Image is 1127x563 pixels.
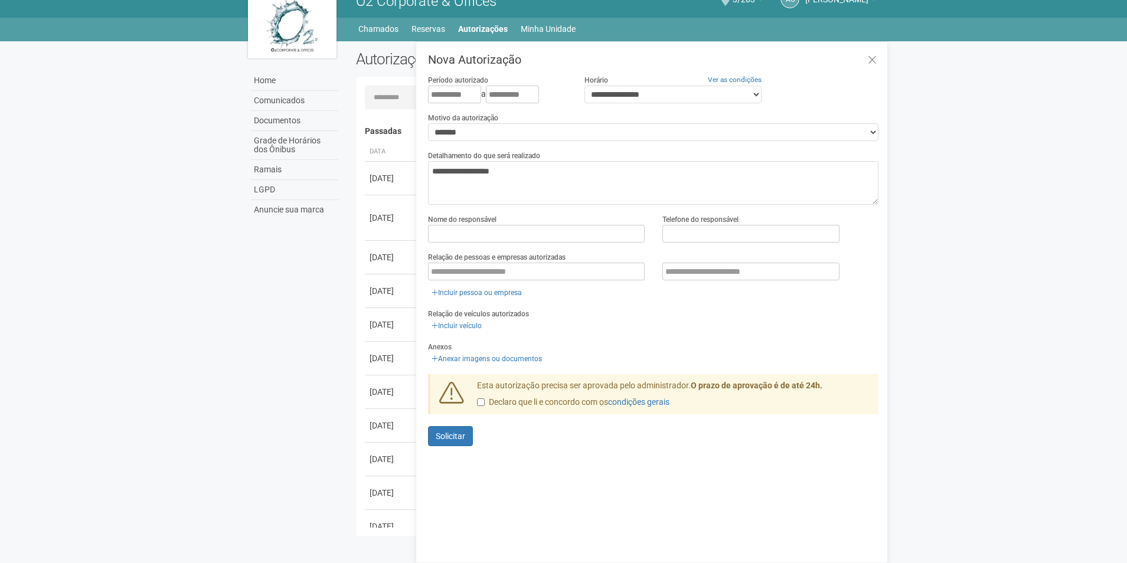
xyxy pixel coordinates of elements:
[477,398,485,406] input: Declaro que li e concordo com oscondições gerais
[428,86,566,103] div: a
[370,487,413,499] div: [DATE]
[251,111,338,131] a: Documentos
[428,286,525,299] a: Incluir pessoa ou empresa
[428,252,566,263] label: Relação de pessoas e empresas autorizadas
[251,91,338,111] a: Comunicados
[251,131,338,160] a: Grade de Horários dos Ônibus
[428,426,473,446] button: Solicitar
[370,319,413,330] div: [DATE]
[477,397,669,408] label: Declaro que li e concordo com os
[608,397,669,407] a: condições gerais
[358,21,398,37] a: Chamados
[691,381,822,390] strong: O prazo de aprovação é de até 24h.
[370,352,413,364] div: [DATE]
[436,431,465,441] span: Solicitar
[370,172,413,184] div: [DATE]
[428,113,498,123] label: Motivo da autorização
[428,352,545,365] a: Anexar imagens ou documentos
[365,127,871,136] h4: Passadas
[428,54,878,66] h3: Nova Autorização
[411,21,445,37] a: Reservas
[428,75,488,86] label: Período autorizado
[370,285,413,297] div: [DATE]
[428,150,540,161] label: Detalhamento do que será realizado
[251,200,338,220] a: Anuncie sua marca
[708,76,762,84] a: Ver as condições
[251,71,338,91] a: Home
[370,212,413,224] div: [DATE]
[458,21,508,37] a: Autorizações
[428,309,529,319] label: Relação de veículos autorizados
[428,342,452,352] label: Anexos
[468,380,879,414] div: Esta autorização precisa ser aprovada pelo administrador.
[370,386,413,398] div: [DATE]
[521,21,576,37] a: Minha Unidade
[370,453,413,465] div: [DATE]
[370,251,413,263] div: [DATE]
[365,142,418,162] th: Data
[428,214,496,225] label: Nome do responsável
[584,75,608,86] label: Horário
[251,180,338,200] a: LGPD
[356,50,609,68] h2: Autorizações
[428,319,485,332] a: Incluir veículo
[251,160,338,180] a: Ramais
[370,420,413,431] div: [DATE]
[370,521,413,532] div: [DATE]
[662,214,739,225] label: Telefone do responsável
